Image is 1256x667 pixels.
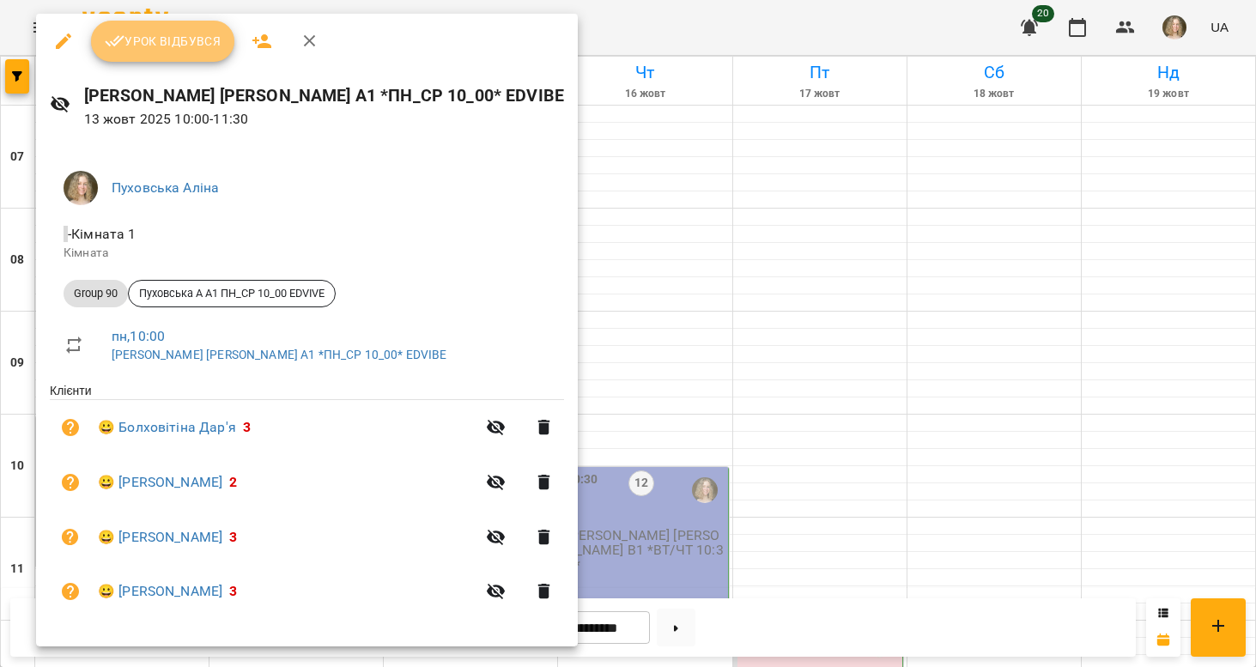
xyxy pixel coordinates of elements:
[91,21,235,62] button: Урок відбувся
[112,348,447,361] a: [PERSON_NAME] [PERSON_NAME] А1 *ПН_СР 10_00* EDVIBE
[98,417,236,438] a: 😀 Болховітіна Дар'я
[105,31,221,52] span: Урок відбувся
[50,571,91,612] button: Візит ще не сплачено. Додати оплату?
[112,328,165,344] a: пн , 10:00
[229,529,237,545] span: 3
[98,527,222,548] a: 😀 [PERSON_NAME]
[128,280,336,307] div: Пуховська А А1 ПН_СР 10_00 EDVIVE
[50,382,564,625] ul: Клієнти
[129,286,335,301] span: Пуховська А А1 ПН_СР 10_00 EDVIVE
[64,171,98,205] img: 08679fde8b52750a6ba743e232070232.png
[98,472,222,493] a: 😀 [PERSON_NAME]
[84,82,565,109] h6: [PERSON_NAME] [PERSON_NAME] А1 *ПН_СР 10_00* EDVIBE
[98,581,222,602] a: 😀 [PERSON_NAME]
[50,517,91,558] button: Візит ще не сплачено. Додати оплату?
[84,109,565,130] p: 13 жовт 2025 10:00 - 11:30
[64,226,140,242] span: - Кімната 1
[243,419,251,435] span: 3
[64,245,550,262] p: Кімната
[50,462,91,503] button: Візит ще не сплачено. Додати оплату?
[50,407,91,448] button: Візит ще не сплачено. Додати оплату?
[229,474,237,490] span: 2
[64,286,128,301] span: Group 90
[229,583,237,599] span: 3
[112,179,219,196] a: Пуховська Аліна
